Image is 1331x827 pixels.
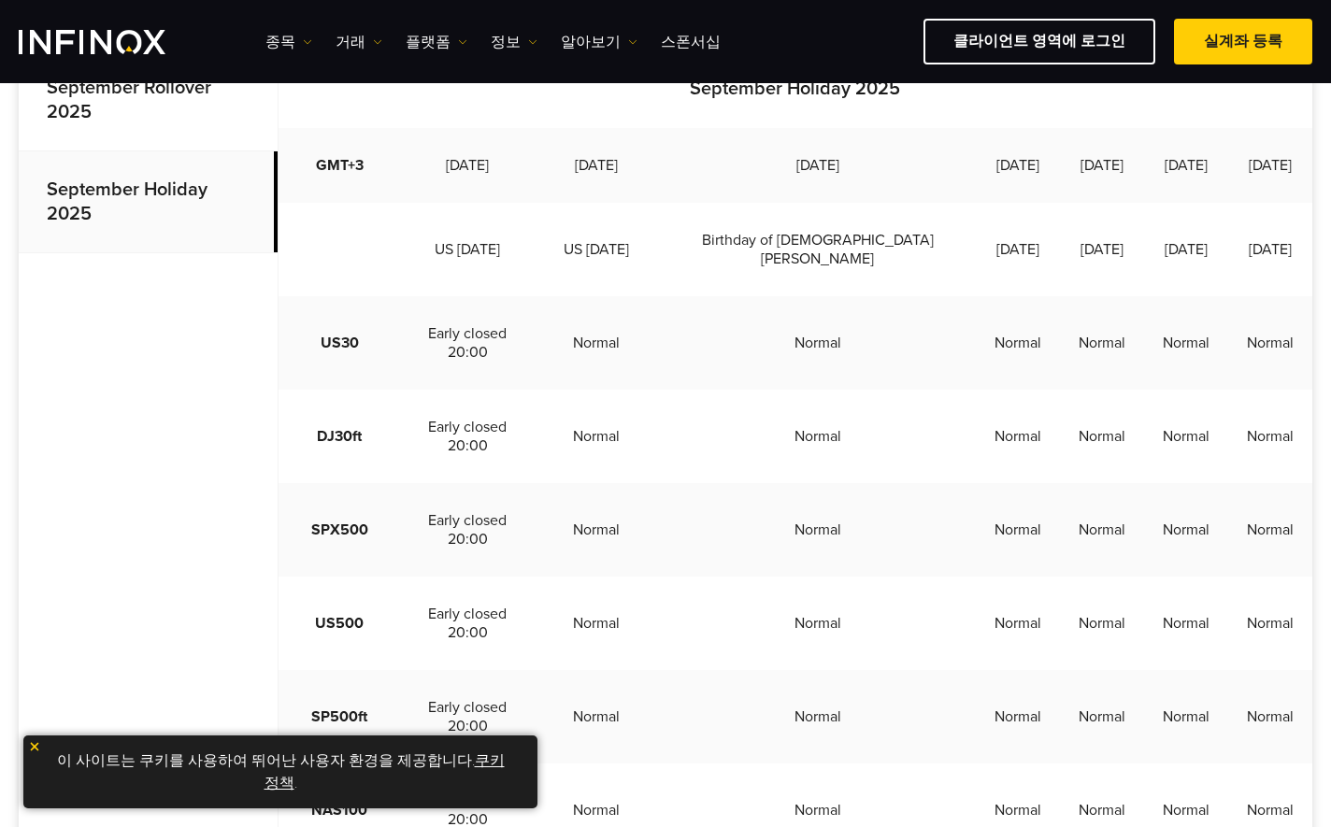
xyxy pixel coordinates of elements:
[976,203,1060,296] td: [DATE]
[1228,483,1312,577] td: Normal
[659,128,976,203] td: [DATE]
[535,390,660,483] td: Normal
[279,296,401,390] td: US30
[1060,128,1144,203] td: [DATE]
[279,577,401,670] td: US500
[976,390,1060,483] td: Normal
[1144,296,1228,390] td: Normal
[976,670,1060,763] td: Normal
[401,128,535,203] td: [DATE]
[659,670,976,763] td: Normal
[336,31,382,53] a: 거래
[1228,390,1312,483] td: Normal
[659,296,976,390] td: Normal
[661,31,721,53] a: 스폰서십
[265,31,312,53] a: 종목
[690,78,900,100] strong: September Holiday 2025
[1228,296,1312,390] td: Normal
[535,296,660,390] td: Normal
[1144,128,1228,203] td: [DATE]
[401,390,535,483] td: Early closed 20:00
[535,670,660,763] td: Normal
[1060,390,1144,483] td: Normal
[976,128,1060,203] td: [DATE]
[406,31,467,53] a: 플랫폼
[1144,577,1228,670] td: Normal
[279,670,401,763] td: SP500ft
[401,670,535,763] td: Early closed 20:00
[1144,390,1228,483] td: Normal
[1060,296,1144,390] td: Normal
[976,577,1060,670] td: Normal
[1228,128,1312,203] td: [DATE]
[1228,670,1312,763] td: Normal
[47,77,211,123] strong: September Rollover 2025
[976,296,1060,390] td: Normal
[976,483,1060,577] td: Normal
[535,577,660,670] td: Normal
[1060,483,1144,577] td: Normal
[535,128,660,203] td: [DATE]
[923,19,1155,64] a: 클라이언트 영역에 로그인
[1144,670,1228,763] td: Normal
[659,483,976,577] td: Normal
[1060,670,1144,763] td: Normal
[279,128,401,203] td: GMT+3
[28,740,41,753] img: yellow close icon
[535,483,660,577] td: Normal
[401,483,535,577] td: Early closed 20:00
[659,390,976,483] td: Normal
[1174,19,1312,64] a: 실계좌 등록
[47,178,208,225] strong: September Holiday 2025
[401,296,535,390] td: Early closed 20:00
[659,577,976,670] td: Normal
[659,203,976,296] td: Birthday of [DEMOGRAPHIC_DATA][PERSON_NAME]
[279,483,401,577] td: SPX500
[1060,203,1144,296] td: [DATE]
[1060,577,1144,670] td: Normal
[1228,577,1312,670] td: Normal
[33,745,528,799] p: 이 사이트는 쿠키를 사용하여 뛰어난 사용자 환경을 제공합니다. .
[561,31,637,53] a: 알아보기
[1144,483,1228,577] td: Normal
[1228,203,1312,296] td: [DATE]
[491,31,537,53] a: 정보
[1144,203,1228,296] td: [DATE]
[401,577,535,670] td: Early closed 20:00
[19,30,209,54] a: INFINOX Logo
[279,390,401,483] td: DJ30ft
[535,203,660,296] td: US [DATE]
[401,203,535,296] td: US [DATE]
